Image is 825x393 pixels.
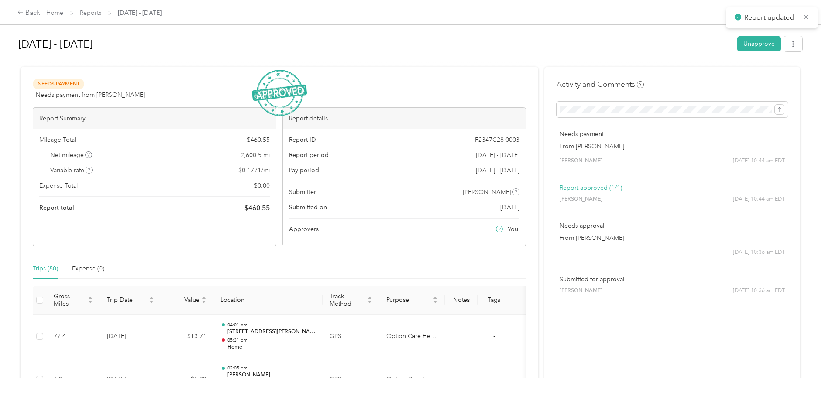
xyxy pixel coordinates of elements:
[386,296,431,304] span: Purpose
[323,286,379,315] th: Track Method
[107,296,147,304] span: Trip Date
[508,225,518,234] span: You
[50,150,93,160] span: Net mileage
[201,295,206,301] span: caret-up
[80,9,101,17] a: Reports
[560,233,785,243] p: From [PERSON_NAME]
[379,286,445,315] th: Purpose
[560,183,785,192] p: Report approved (1/1)
[367,299,372,304] span: caret-down
[737,36,781,51] button: Unapprove
[560,195,602,203] span: [PERSON_NAME]
[476,150,519,160] span: [DATE] - [DATE]
[227,371,316,379] p: [PERSON_NAME]
[289,188,316,197] span: Submitter
[227,343,316,351] p: Home
[252,70,307,116] img: ApprovedStamp
[289,150,329,160] span: Report period
[72,264,104,273] div: Expense (0)
[47,315,100,359] td: 77.4
[18,34,731,55] h1: Sep 1 - 30, 2025
[433,295,438,301] span: caret-up
[560,287,602,295] span: [PERSON_NAME]
[776,344,825,393] iframe: Everlance-gr Chat Button Frame
[500,203,519,212] span: [DATE]
[39,135,76,144] span: Mileage Total
[744,12,797,23] p: Report updated
[241,150,270,160] span: 2,600.5 mi
[168,296,199,304] span: Value
[560,157,602,165] span: [PERSON_NAME]
[379,315,445,359] td: Option Care Health
[33,108,276,129] div: Report Summary
[289,135,316,144] span: Report ID
[289,203,327,212] span: Submitted on
[560,142,785,151] p: From [PERSON_NAME]
[17,8,40,18] div: Back
[476,166,519,175] span: Go to pay period
[100,286,161,315] th: Trip Date
[161,315,213,359] td: $13.71
[227,322,316,328] p: 04:01 pm
[39,203,74,212] span: Report total
[161,286,213,315] th: Value
[289,166,319,175] span: Pay period
[493,332,495,340] span: -
[283,108,526,129] div: Report details
[46,9,63,17] a: Home
[433,299,438,304] span: caret-down
[118,8,162,17] span: [DATE] - [DATE]
[478,286,510,315] th: Tags
[88,295,93,301] span: caret-up
[227,328,316,336] p: [STREET_ADDRESS][PERSON_NAME][PERSON_NAME]
[238,166,270,175] span: $ 0.1771 / mi
[247,135,270,144] span: $ 460.55
[227,337,316,343] p: 05:31 pm
[39,181,78,190] span: Expense Total
[227,365,316,371] p: 02:05 pm
[54,293,86,308] span: Gross Miles
[50,166,93,175] span: Variable rate
[560,275,785,284] p: Submitted for approval
[149,299,154,304] span: caret-down
[33,79,84,89] span: Needs Payment
[463,188,511,197] span: [PERSON_NAME]
[493,376,495,383] span: -
[733,249,785,256] span: [DATE] 10:36 am EDT
[445,286,478,315] th: Notes
[323,315,379,359] td: GPS
[557,79,644,90] h4: Activity and Comments
[213,286,323,315] th: Location
[47,286,100,315] th: Gross Miles
[100,315,161,359] td: [DATE]
[733,157,785,165] span: [DATE] 10:44 am EDT
[330,293,365,308] span: Track Method
[733,195,785,203] span: [DATE] 10:44 am EDT
[33,264,58,273] div: Trips (80)
[244,203,270,213] span: $ 460.55
[36,90,145,99] span: Needs payment from [PERSON_NAME]
[149,295,154,301] span: caret-up
[201,299,206,304] span: caret-down
[733,287,785,295] span: [DATE] 10:36 am EDT
[560,130,785,139] p: Needs payment
[88,299,93,304] span: caret-down
[254,181,270,190] span: $ 0.00
[475,135,519,144] span: F2347C28-0003
[289,225,319,234] span: Approvers
[367,295,372,301] span: caret-up
[560,221,785,230] p: Needs approval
